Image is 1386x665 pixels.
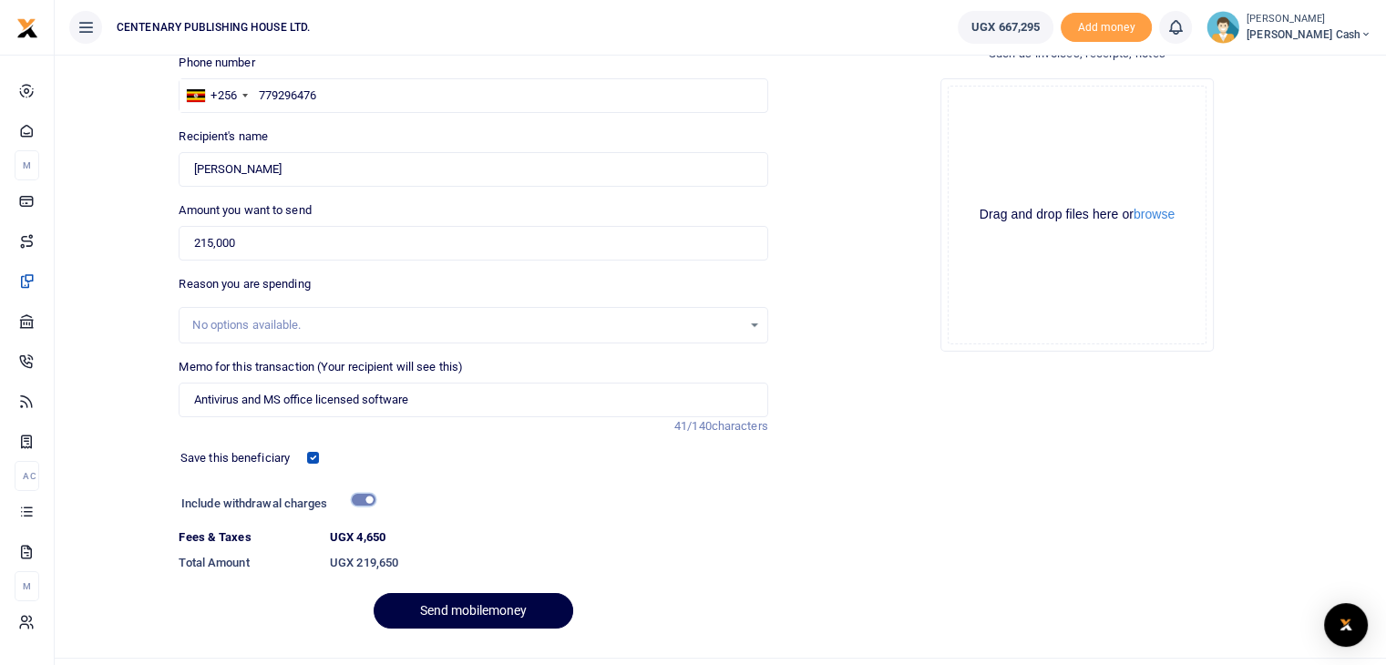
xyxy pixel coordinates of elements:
[940,78,1214,352] div: File Uploader
[1206,11,1239,44] img: profile-user
[180,79,252,112] div: Uganda: +256
[958,11,1053,44] a: UGX 667,295
[181,496,367,511] h6: Include withdrawal charges
[179,78,767,113] input: Enter phone number
[15,461,39,491] li: Ac
[1061,13,1152,43] span: Add money
[109,19,317,36] span: CENTENARY PUBLISHING HOUSE LTD.
[1134,208,1175,220] button: browse
[330,556,768,570] h6: UGX 219,650
[15,571,39,601] li: M
[179,152,767,187] input: Loading name...
[179,226,767,261] input: UGX
[1324,603,1368,647] div: Open Intercom Messenger
[1247,26,1371,43] span: [PERSON_NAME] Cash
[179,54,254,72] label: Phone number
[374,593,573,629] button: Send mobilemoney
[1206,11,1371,44] a: profile-user [PERSON_NAME] [PERSON_NAME] Cash
[949,206,1206,223] div: Drag and drop files here or
[674,419,712,433] span: 41/140
[330,528,385,547] label: UGX 4,650
[1061,19,1152,33] a: Add money
[1061,13,1152,43] li: Toup your wallet
[971,18,1040,36] span: UGX 667,295
[192,316,741,334] div: No options available.
[15,150,39,180] li: M
[171,528,323,547] dt: Fees & Taxes
[180,449,290,467] label: Save this beneficiary
[1247,12,1371,27] small: [PERSON_NAME]
[179,358,463,376] label: Memo for this transaction (Your recipient will see this)
[210,87,236,105] div: +256
[950,11,1061,44] li: Wallet ballance
[16,17,38,39] img: logo-small
[179,556,315,570] h6: Total Amount
[179,201,311,220] label: Amount you want to send
[179,275,310,293] label: Reason you are spending
[16,20,38,34] a: logo-small logo-large logo-large
[179,383,767,417] input: Enter extra information
[712,419,768,433] span: characters
[179,128,268,146] label: Recipient's name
